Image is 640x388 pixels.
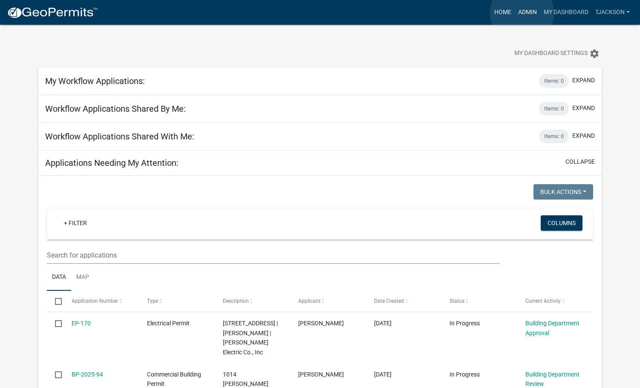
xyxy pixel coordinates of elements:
span: My Dashboard Settings [514,49,588,59]
button: expand [572,131,595,140]
span: Status [450,298,464,304]
button: expand [572,76,595,85]
span: Susan Howell [298,320,344,327]
h5: Applications Needing My Attention: [45,158,179,168]
button: collapse [565,157,595,166]
button: Bulk Actions [533,184,593,200]
div: Items: 0 [539,130,569,143]
datatable-header-cell: Description [215,291,291,311]
div: Items: 0 [539,102,569,116]
span: Applicant [298,298,320,304]
datatable-header-cell: Current Activity [517,291,593,311]
button: expand [572,104,595,113]
span: 07/11/2025 [374,371,392,378]
span: Emily Estes [298,371,344,378]
a: My Dashboard [540,4,592,20]
span: In Progress [450,320,480,327]
datatable-header-cell: Date Created [366,291,442,311]
span: 8334 locust dr | Susan Howell | Morris Electric Co., Inc [223,320,278,356]
datatable-header-cell: Application Number [63,291,139,311]
span: Description [223,298,249,304]
span: Application Number [72,298,118,304]
span: In Progress [450,371,480,378]
a: Admin [515,4,540,20]
datatable-header-cell: Type [139,291,215,311]
button: My Dashboard Settingssettings [507,45,606,62]
h5: Workflow Applications Shared By Me: [45,104,186,114]
datatable-header-cell: Applicant [290,291,366,311]
span: Commercial Building Permit [147,371,201,388]
span: Date Created [374,298,404,304]
a: TJackson [592,4,633,20]
span: Current Activity [525,298,561,304]
a: Home [491,4,515,20]
div: Items: 0 [539,74,569,88]
input: Search for applications [47,246,500,264]
span: Type [147,298,158,304]
h5: Workflow Applications Shared With Me: [45,131,194,142]
a: Map [71,264,94,291]
a: BP-2025-94 [72,371,103,378]
span: 07/30/2025 [374,320,392,327]
a: Data [47,264,71,291]
i: settings [589,49,600,59]
a: Building Department Approval [525,320,579,336]
a: + Filter [57,215,94,231]
h5: My Workflow Applications: [45,76,145,86]
a: Building Department Review [525,371,579,388]
a: EP-170 [72,320,91,327]
datatable-header-cell: Status [441,291,517,311]
span: Electrical Permit [147,320,190,327]
datatable-header-cell: Select [47,291,63,311]
button: Columns [541,215,582,231]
